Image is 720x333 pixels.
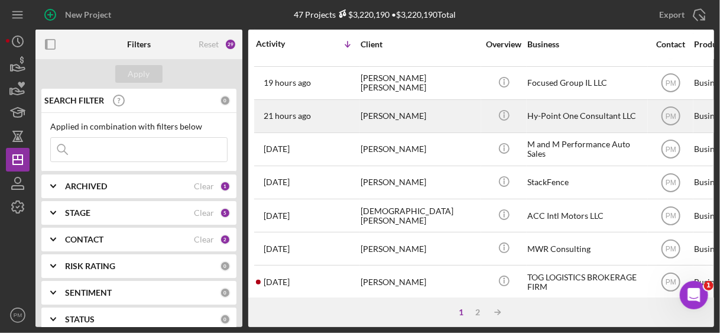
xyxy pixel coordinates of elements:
[50,122,228,131] div: Applied in combination with filters below
[361,101,479,132] div: [PERSON_NAME]
[115,65,163,83] button: Apply
[44,96,104,105] b: SEARCH FILTER
[666,245,676,253] text: PM
[194,208,214,218] div: Clear
[35,3,123,27] button: New Project
[527,200,646,231] div: ACC Intl Motors LLC
[666,79,676,88] text: PM
[527,167,646,198] div: StackFence
[704,281,713,290] span: 1
[65,261,115,271] b: RISK RATING
[199,40,219,49] div: Reset
[666,146,676,154] text: PM
[65,3,111,27] div: New Project
[220,314,231,325] div: 0
[65,182,107,191] b: ARCHIVED
[659,3,685,27] div: Export
[264,177,290,187] time: 2025-10-03 17:53
[294,9,456,20] div: 47 Projects • $3,220,190 Total
[6,303,30,327] button: PM
[527,134,646,165] div: M and M Performance Auto Sales
[527,67,646,99] div: Focused Group IL LLC
[127,40,151,49] b: Filters
[194,182,214,191] div: Clear
[256,39,308,49] div: Activity
[225,38,236,50] div: 29
[647,3,714,27] button: Export
[527,233,646,264] div: MWR Consulting
[666,112,676,121] text: PM
[220,234,231,245] div: 2
[361,200,479,231] div: [DEMOGRAPHIC_DATA][PERSON_NAME]
[264,78,311,88] time: 2025-10-07 17:45
[527,40,646,49] div: Business
[220,208,231,218] div: 5
[264,244,290,254] time: 2025-10-02 16:04
[220,261,231,271] div: 0
[220,287,231,298] div: 0
[361,233,479,264] div: [PERSON_NAME]
[527,101,646,132] div: Hy-Point One Consultant LLC
[128,65,150,83] div: Apply
[361,40,479,49] div: Client
[527,266,646,298] div: TOG LOGISTICS BROKERAGE FIRM
[264,111,311,121] time: 2025-10-07 15:35
[14,312,22,319] text: PM
[648,40,693,49] div: Contact
[65,315,95,324] b: STATUS
[336,9,390,20] div: $3,220,190
[361,67,479,99] div: [PERSON_NAME] [PERSON_NAME]
[264,277,290,287] time: 2025-09-30 16:04
[482,40,526,49] div: Overview
[65,235,103,244] b: CONTACT
[666,179,676,187] text: PM
[666,212,676,220] text: PM
[264,144,290,154] time: 2025-10-06 00:26
[65,288,112,298] b: SENTIMENT
[453,308,469,317] div: 1
[666,278,676,286] text: PM
[264,211,290,221] time: 2025-10-03 15:45
[469,308,486,317] div: 2
[361,266,479,298] div: [PERSON_NAME]
[194,235,214,244] div: Clear
[220,181,231,192] div: 1
[220,95,231,106] div: 0
[361,134,479,165] div: [PERSON_NAME]
[680,281,708,309] iframe: Intercom live chat
[361,167,479,198] div: [PERSON_NAME]
[65,208,90,218] b: STAGE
